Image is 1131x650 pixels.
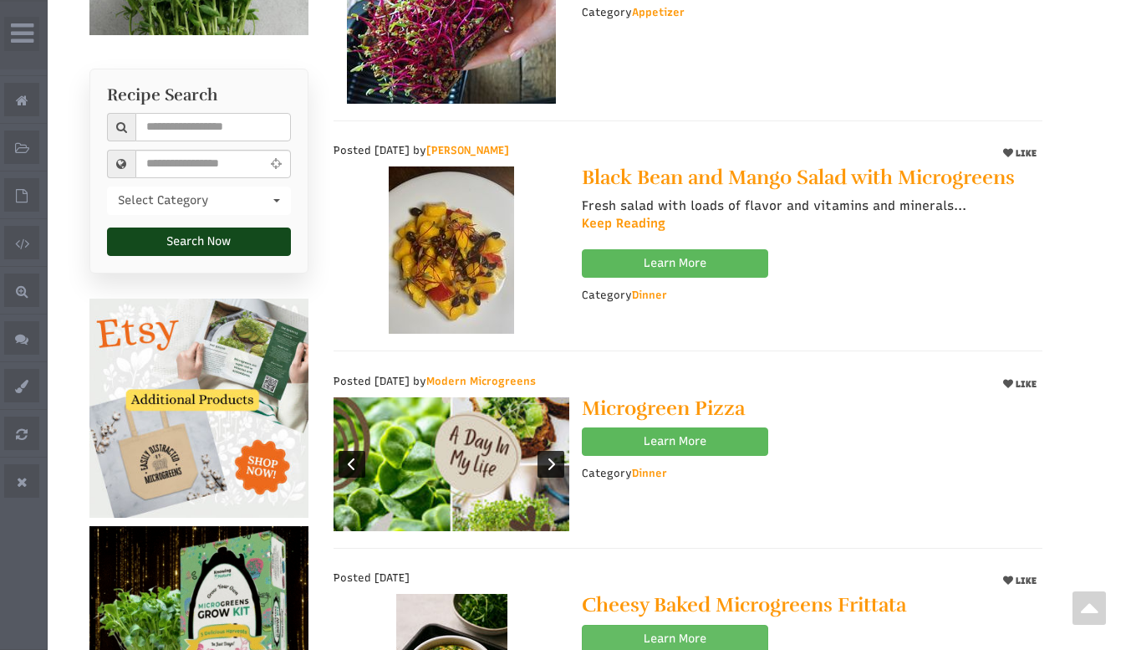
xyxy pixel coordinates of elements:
[582,166,1029,188] a: Black Bean and Mango Salad with Microgreens
[1012,576,1036,586] span: LIKE
[107,228,292,256] button: Search Now
[107,86,292,105] h3: Recipe Search
[118,192,270,209] span: Select Category
[582,397,1029,419] a: Microgreen Pizza
[632,289,667,301] a: Dinner
[11,20,33,47] i: Wide Admin Panel
[413,374,536,389] span: by
[996,374,1042,395] button: LIKE
[89,299,309,519] img: Additional Products
[426,375,536,387] a: Modern Microgreens
[334,397,569,531] img: 902bbe7484d92deb3ad4f9fc39afead6
[413,143,509,158] span: by
[426,144,509,156] a: [PERSON_NAME]
[582,5,685,20] div: Category
[1012,148,1036,159] span: LIKE
[996,143,1042,164] button: LIKE
[632,6,685,18] a: Appetizer
[582,288,667,303] div: Category
[334,571,410,584] span: Posted [DATE]
[582,215,665,233] a: Keep Reading
[582,427,768,456] a: Learn More
[582,197,1029,242] p: Fresh salad with loads of flavor and vitamins and minerals...
[582,594,1029,616] a: Cheesy Baked Microgreens Frittata
[334,144,410,156] span: Posted [DATE]
[266,157,285,170] i: Use Current Location
[107,187,292,215] button: Select Category
[996,571,1042,591] button: LIKE
[582,466,667,481] div: Category
[389,166,514,334] img: Black Bean and Mango Salad with Microgreens
[334,375,410,387] span: Posted [DATE]
[1012,379,1036,390] span: LIKE
[632,467,667,479] a: Dinner
[582,249,768,278] a: Learn More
